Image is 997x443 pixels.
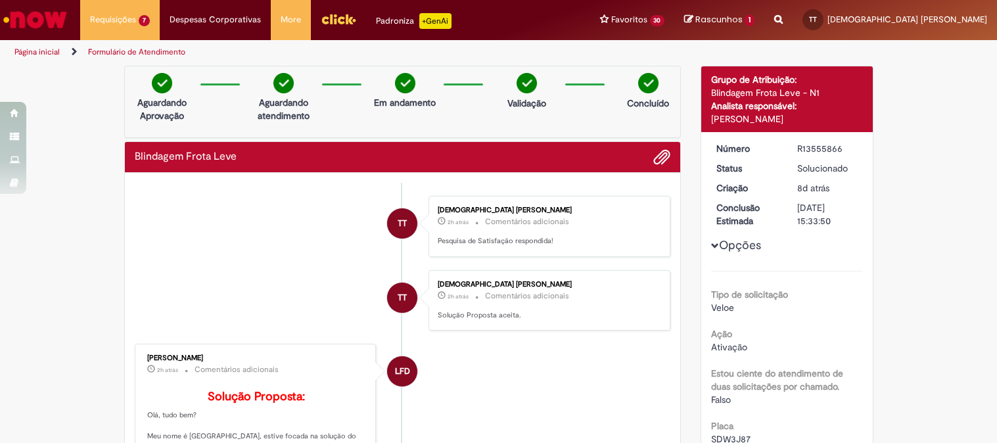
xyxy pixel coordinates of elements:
span: LFD [395,356,410,387]
div: R13555866 [797,142,858,155]
b: Estou ciente do atendimento de duas solicitações por chamado. [711,367,843,392]
div: [DEMOGRAPHIC_DATA] [PERSON_NAME] [438,206,657,214]
p: Aguardando Aprovação [130,96,194,122]
div: Padroniza [376,13,452,29]
small: Comentários adicionais [195,364,279,375]
span: TT [809,15,817,24]
div: Grupo de Atribuição: [711,73,863,86]
p: Em andamento [374,96,436,109]
small: Comentários adicionais [485,291,569,302]
img: check-circle-green.png [638,73,659,93]
a: Rascunhos [684,14,754,26]
div: [DATE] 15:33:50 [797,201,858,227]
b: Ação [711,328,732,340]
b: Placa [711,420,733,432]
div: Solucionado [797,162,858,175]
p: Concluído [627,97,669,110]
b: Tipo de solicitação [711,289,788,300]
span: Despesas Corporativas [170,13,261,26]
div: Thais Cristina De Toledo [387,208,417,239]
a: Formulário de Atendimento [88,47,185,57]
span: Favoritos [611,13,647,26]
time: 30/09/2025 12:10:33 [448,292,469,300]
time: 30/09/2025 12:10:56 [448,218,469,226]
dt: Status [707,162,787,175]
p: Pesquisa de Satisfação respondida! [438,236,657,246]
time: 30/09/2025 11:40:38 [157,366,178,374]
dt: Criação [707,181,787,195]
p: Validação [507,97,546,110]
p: Aguardando atendimento [252,96,315,122]
span: 7 [139,15,150,26]
dt: Número [707,142,787,155]
p: Solução Proposta aceita. [438,310,657,321]
div: [DEMOGRAPHIC_DATA] [PERSON_NAME] [438,281,657,289]
span: Rascunhos [695,13,743,26]
span: 1 [745,14,754,26]
div: [PERSON_NAME] [147,354,366,362]
span: TT [398,208,407,239]
h2: Blindagem Frota Leve Histórico de tíquete [135,151,237,163]
span: 30 [650,15,665,26]
span: Falso [711,394,731,406]
div: Blindagem Frota Leve - N1 [711,86,863,99]
span: 2h atrás [157,366,178,374]
dt: Conclusão Estimada [707,201,787,227]
img: check-circle-green.png [517,73,537,93]
img: check-circle-green.png [273,73,294,93]
span: Veloe [711,302,734,314]
button: Adicionar anexos [653,149,670,166]
div: Analista responsável: [711,99,863,112]
div: [PERSON_NAME] [711,112,863,126]
span: 8d atrás [797,182,829,194]
span: 2h atrás [448,292,469,300]
span: [DEMOGRAPHIC_DATA] [PERSON_NAME] [827,14,987,25]
img: check-circle-green.png [395,73,415,93]
img: ServiceNow [1,7,69,33]
a: Página inicial [14,47,60,57]
img: check-circle-green.png [152,73,172,93]
span: More [281,13,301,26]
span: Requisições [90,13,136,26]
small: Comentários adicionais [485,216,569,227]
ul: Trilhas de página [10,40,655,64]
div: 22/09/2025 15:23:12 [797,181,858,195]
span: TT [398,282,407,314]
p: +GenAi [419,13,452,29]
span: Ativação [711,341,747,353]
div: Leticia Ferreira Dantas De Almeida [387,356,417,386]
b: Solução Proposta: [208,389,305,404]
div: Thais Cristina De Toledo [387,283,417,313]
img: click_logo_yellow_360x200.png [321,9,356,29]
span: 2h atrás [448,218,469,226]
time: 22/09/2025 15:23:12 [797,182,829,194]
